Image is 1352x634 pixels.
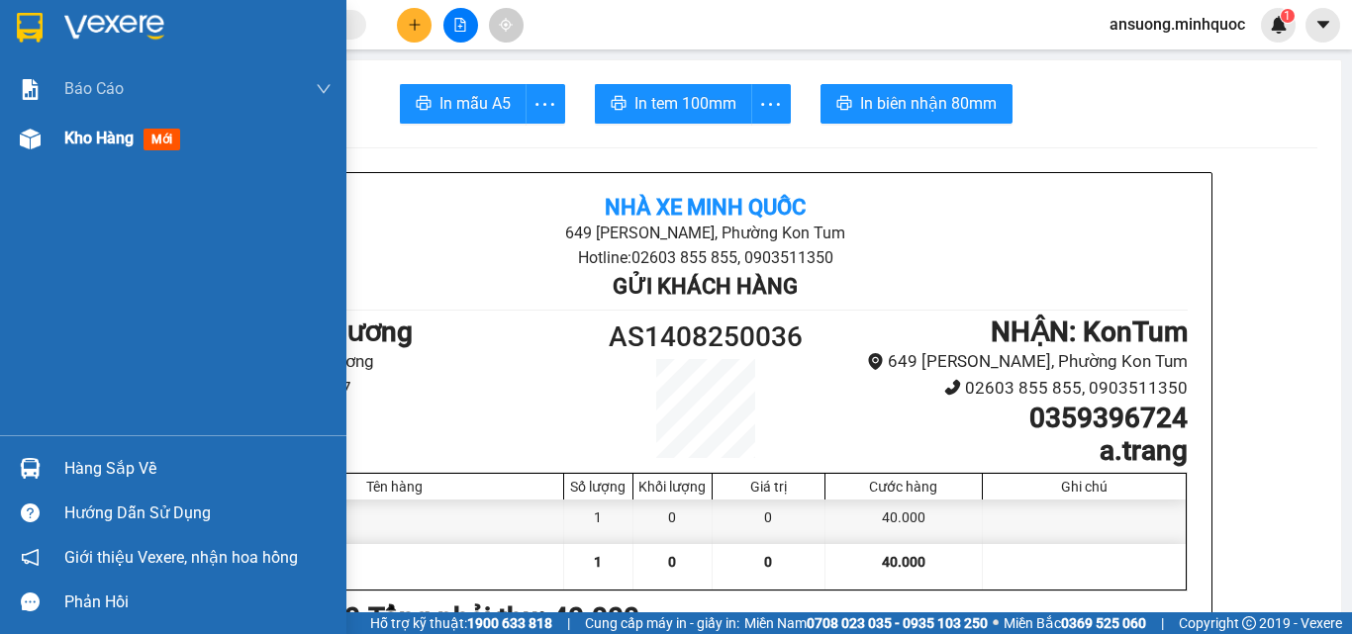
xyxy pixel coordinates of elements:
[595,84,752,124] button: printerIn tem 100mm
[64,545,298,570] span: Giới thiệu Vexere, nhận hoa hồng
[605,195,806,220] b: Nhà xe Minh Quốc
[830,479,977,495] div: Cước hàng
[397,8,432,43] button: plus
[64,498,332,528] div: Hướng dẫn sử dụng
[882,554,925,570] span: 40.000
[224,375,585,402] li: 0905 296 767
[634,91,736,116] span: In tem 100mm
[21,592,40,611] span: message
[1061,615,1146,631] strong: 0369 525 060
[131,104,282,132] div: 40.000
[1281,9,1295,23] sup: 1
[1094,12,1261,37] span: ansuong.minhquoc
[836,95,852,114] span: printer
[1242,616,1256,630] span: copyright
[384,245,1026,270] li: Hotline: 02603 855 855, 0903511350
[527,92,564,117] span: more
[416,95,432,114] span: printer
[134,41,280,64] div: a.trang
[807,615,988,631] strong: 0708 023 035 - 0935 103 250
[467,615,552,631] strong: 1900 633 818
[64,588,332,617] div: Phản hồi
[17,19,48,40] span: Gửi:
[408,18,422,32] span: plus
[1270,16,1288,34] img: icon-new-feature
[20,129,41,149] img: warehouse-icon
[825,499,983,544] div: 40.000
[134,64,280,92] div: 0359396724
[64,76,124,101] span: Báo cáo
[21,548,40,567] span: notification
[1004,612,1146,634] span: Miền Bắc
[713,499,825,544] div: 0
[826,402,1188,435] h1: 0359396724
[991,316,1188,348] b: NHẬN : KonTum
[752,92,790,117] span: more
[1305,8,1340,43] button: caret-down
[226,499,564,544] div: BAO
[526,84,565,124] button: more
[993,619,999,627] span: ⚪️
[20,458,41,479] img: warehouse-icon
[439,91,511,116] span: In mẫu A5
[176,141,203,169] span: SL
[944,379,961,396] span: phone
[1314,16,1332,34] span: caret-down
[633,499,713,544] div: 0
[144,129,180,150] span: mới
[594,554,602,570] span: 1
[453,18,467,32] span: file-add
[585,612,739,634] span: Cung cấp máy in - giấy in:
[567,612,570,634] span: |
[370,612,552,634] span: Hỗ trợ kỹ thuật:
[988,479,1181,495] div: Ghi chú
[860,91,997,116] span: In biên nhận 80mm
[744,612,988,634] span: Miền Nam
[564,499,633,544] div: 1
[134,17,280,41] div: KonTum
[64,454,332,484] div: Hàng sắp về
[1284,9,1291,23] span: 1
[1161,612,1164,634] span: |
[224,348,585,375] li: Bến Xe An Sương
[368,601,639,634] b: Tổng phải thu: 40.000
[638,479,707,495] div: Khối lượng
[821,84,1013,124] button: printerIn biên nhận 80mm
[611,95,627,114] span: printer
[764,554,772,570] span: 0
[134,19,181,40] span: Nhận:
[400,84,527,124] button: printerIn mẫu A5
[17,13,43,43] img: logo-vxr
[20,79,41,100] img: solution-icon
[231,479,558,495] div: Tên hàng
[131,109,158,130] span: CC :
[443,8,478,43] button: file-add
[316,81,332,97] span: down
[613,274,798,299] b: Gửi khách hàng
[17,143,280,168] div: Tên hàng: BAO ( : 1 )
[499,18,513,32] span: aim
[826,348,1188,375] li: 649 [PERSON_NAME], Phường Kon Tum
[867,353,884,370] span: environment
[21,503,40,522] span: question-circle
[64,129,134,147] span: Kho hàng
[17,17,120,64] div: An Sương
[668,554,676,570] span: 0
[569,479,628,495] div: Số lượng
[489,8,524,43] button: aim
[826,375,1188,402] li: 02603 855 855, 0903511350
[384,221,1026,245] li: 649 [PERSON_NAME], Phường Kon Tum
[585,316,826,359] h1: AS1408250036
[751,84,791,124] button: more
[826,434,1188,468] h1: a.trang
[718,479,820,495] div: Giá trị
